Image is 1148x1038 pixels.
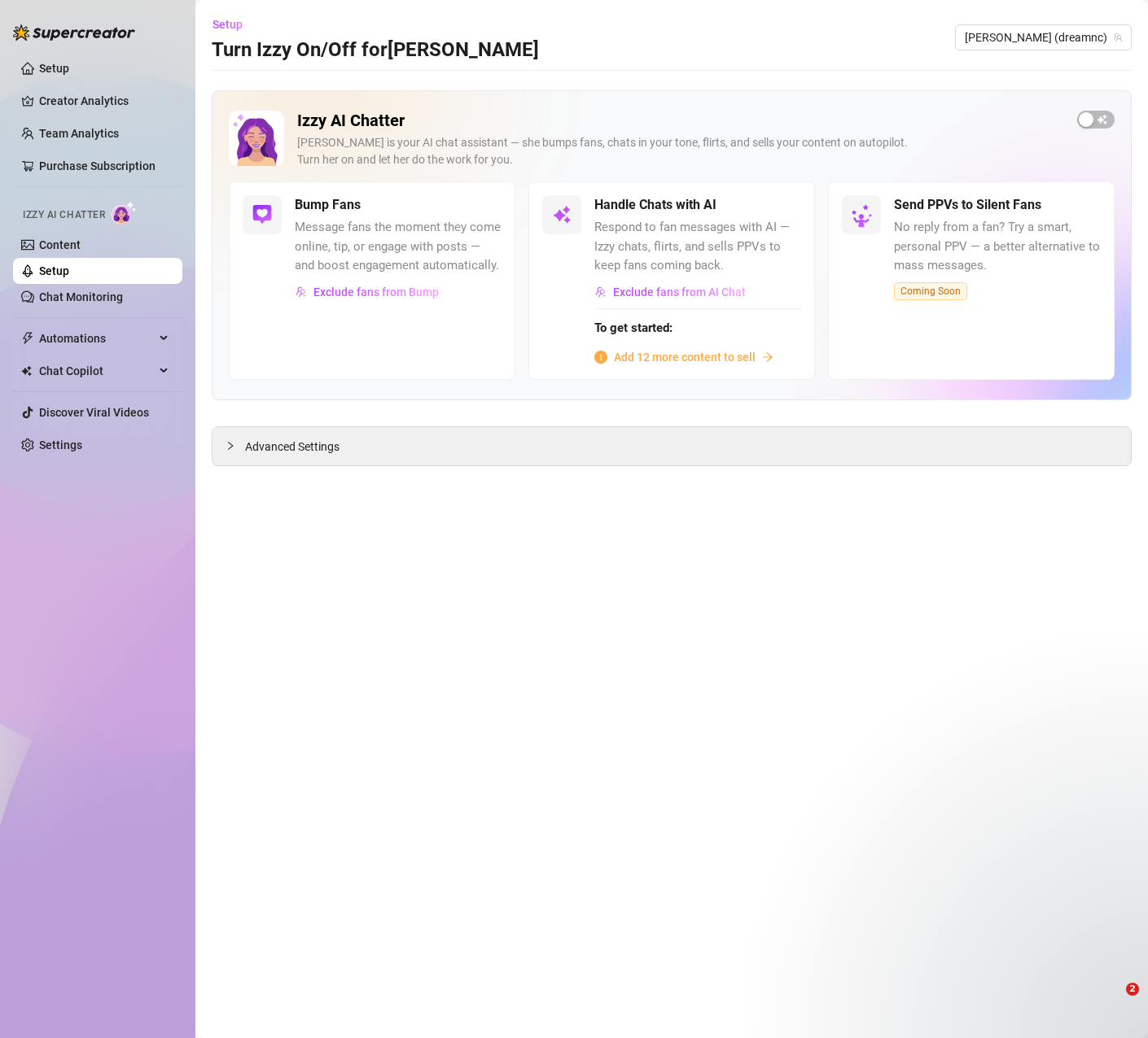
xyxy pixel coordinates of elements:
h3: Turn Izzy On/Off for [PERSON_NAME] [212,37,539,63]
span: collapsed [226,441,235,451]
a: Chat Monitoring [39,290,123,303]
img: silent-fans-ppv-o-N6Mmdf.svg [851,204,877,230]
button: Setup [212,11,256,37]
span: Exclude fans from Bump [313,286,439,299]
a: Purchase Subscription [39,159,156,172]
img: Izzy AI Chatter [229,111,284,166]
a: Discover Viral Videos [39,406,149,419]
span: Coming Soon [894,282,967,300]
a: Creator Analytics [39,88,169,114]
h5: Handle Chats with AI [594,195,716,215]
span: Chat Copilot [39,358,155,384]
strong: To get started: [594,321,673,335]
span: thunderbolt [21,332,34,345]
span: Exclude fans from AI Chat [613,286,746,299]
img: svg%3e [595,286,607,298]
img: svg%3e [252,205,272,225]
iframe: Intercom live chat [1093,983,1132,1022]
div: collapsed [226,437,245,455]
span: Respond to fan messages with AI — Izzy chats, flirts, and sells PPVs to keep fans coming back. [594,218,801,276]
span: Setup [213,18,243,31]
img: svg%3e [296,286,307,298]
a: Settings [39,438,82,451]
span: No reply from a fan? Try a smart, personal PPV — a better alternative to mass messages. [894,218,1101,276]
img: logo-BBDzfeDw.svg [13,24,135,41]
span: arrow-right [762,351,773,363]
div: [PERSON_NAME] is your AI chat assistant — she bumps fans, chats in your tone, flirts, and sells y... [297,134,1064,168]
span: info-circle [594,351,607,364]
h5: Bump Fans [295,195,361,215]
a: Setup [39,264,69,277]
img: Chat Copilot [21,365,32,377]
button: Exclude fans from Bump [295,279,440,305]
span: Monica (dreamnc) [965,25,1122,50]
span: Advanced Settings [245,438,340,456]
span: 2 [1126,983,1139,996]
a: Setup [39,62,69,75]
span: team [1113,33,1123,42]
span: Automations [39,325,155,351]
a: Content [39,238,81,251]
img: AI Chatter [112,201,137,225]
span: Izzy AI Chatter [23,207,105,223]
h5: Send PPVs to Silent Fans [894,195,1041,215]
span: Message fans the moment they come online, tip, or engage with posts — and boost engagement automa... [295,218,502,276]
h2: Izzy AI Chatter [297,111,1064,131]
button: Exclude fans from AI Chat [594,279,747,305]
a: Team Analytics [39,127,119,140]
span: Add 12 more content to sell [614,348,756,366]
img: svg%3e [552,205,572,225]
